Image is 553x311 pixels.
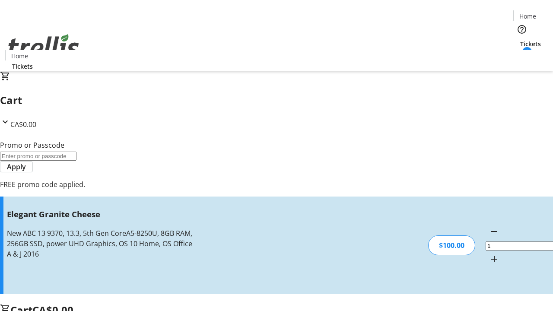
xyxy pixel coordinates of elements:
h3: Elegant Granite Cheese [7,208,196,220]
span: Tickets [12,62,33,71]
button: Help [513,21,531,38]
div: $100.00 [428,235,475,255]
span: Home [11,51,28,60]
button: Decrement by one [486,223,503,240]
div: New ABC 13 9370, 13.3, 5th Gen CoreA5-8250U, 8GB RAM, 256GB SSD, power UHD Graphics, OS 10 Home, ... [7,228,196,259]
a: Home [514,12,541,21]
button: Increment by one [486,251,503,268]
a: Home [6,51,33,60]
span: Tickets [520,39,541,48]
span: CA$0.00 [10,120,36,129]
span: Home [519,12,536,21]
img: Orient E2E Organization hvzJzFsg5a's Logo [5,25,82,68]
span: Apply [7,162,26,172]
a: Tickets [5,62,40,71]
button: Cart [513,48,531,66]
a: Tickets [513,39,548,48]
